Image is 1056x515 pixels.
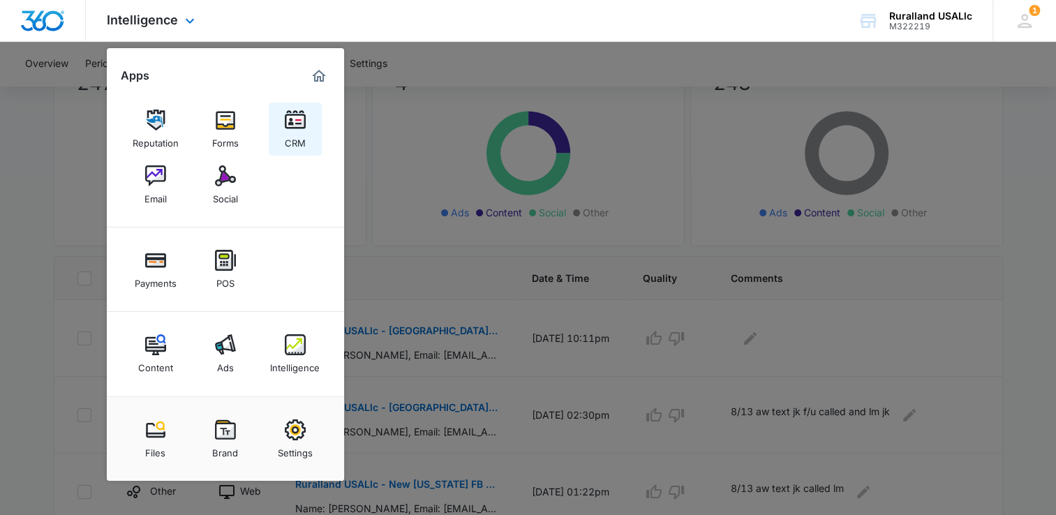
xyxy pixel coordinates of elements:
[285,130,306,149] div: CRM
[145,440,165,458] div: Files
[278,440,313,458] div: Settings
[269,103,322,156] a: CRM
[129,412,182,465] a: Files
[199,103,252,156] a: Forms
[129,327,182,380] a: Content
[1029,5,1040,16] div: notifications count
[133,130,179,149] div: Reputation
[889,22,972,31] div: account id
[129,243,182,296] a: Payments
[269,412,322,465] a: Settings
[135,271,177,289] div: Payments
[199,327,252,380] a: Ads
[199,412,252,465] a: Brand
[199,243,252,296] a: POS
[217,355,234,373] div: Ads
[129,158,182,211] a: Email
[129,103,182,156] a: Reputation
[138,355,173,373] div: Content
[269,327,322,380] a: Intelligence
[213,186,238,204] div: Social
[199,158,252,211] a: Social
[107,13,178,27] span: Intelligence
[1029,5,1040,16] span: 1
[212,130,239,149] div: Forms
[308,65,330,87] a: Marketing 360® Dashboard
[144,186,167,204] div: Email
[216,271,235,289] div: POS
[889,10,972,22] div: account name
[270,355,320,373] div: Intelligence
[212,440,238,458] div: Brand
[121,69,149,82] h2: Apps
